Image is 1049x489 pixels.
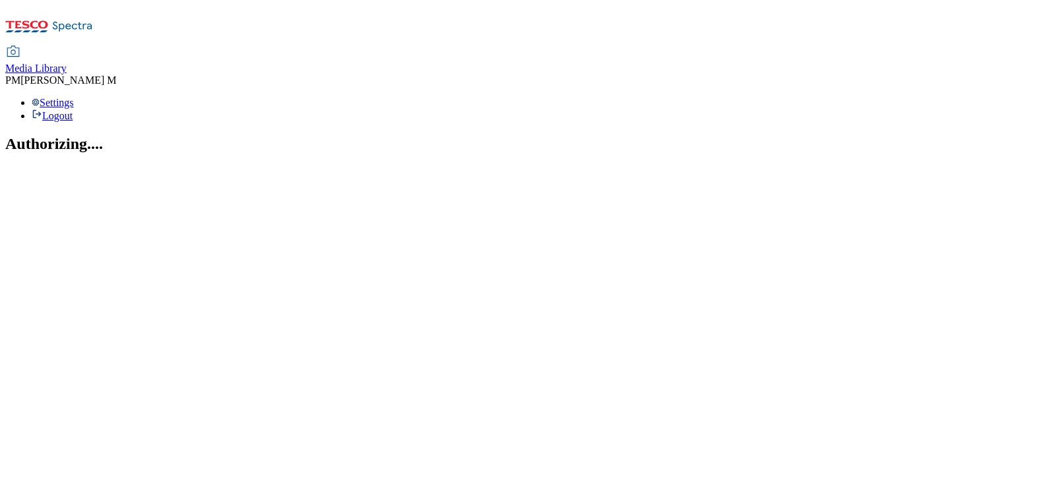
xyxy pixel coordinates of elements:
[20,74,116,86] span: [PERSON_NAME] M
[32,110,73,121] a: Logout
[32,97,74,108] a: Settings
[5,47,67,74] a: Media Library
[5,135,1044,153] h2: Authorizing....
[5,63,67,74] span: Media Library
[5,74,20,86] span: PM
